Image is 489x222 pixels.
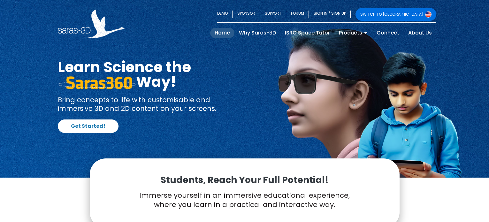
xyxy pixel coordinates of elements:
[58,10,126,38] img: Saras 3D
[286,8,309,21] a: FORUM
[210,28,234,38] a: Home
[106,191,384,209] p: Immerse yourself in an immersive educational experience, where you learn in a practical and inter...
[425,11,432,18] img: Switch to USA
[106,174,384,186] p: Students, Reach Your Full Potential!
[404,28,436,38] a: About Us
[309,8,351,21] a: SIGN IN / SIGN UP
[372,28,404,38] a: Connect
[58,76,136,89] img: saras 360
[58,60,240,89] h1: Learn Science the Way!
[280,28,334,38] a: ISRO Space Tutor
[260,8,286,21] a: SUPPORT
[355,8,436,21] a: SWITCH TO [GEOGRAPHIC_DATA]
[217,8,233,21] a: DEMO
[334,28,372,38] a: Products
[233,8,260,21] a: SPONSOR
[58,96,240,113] p: Bring concepts to life with customisable and immersive 3D and 2D content on your screens.
[234,28,280,38] a: Why Saras-3D
[58,119,118,133] a: Get Started!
